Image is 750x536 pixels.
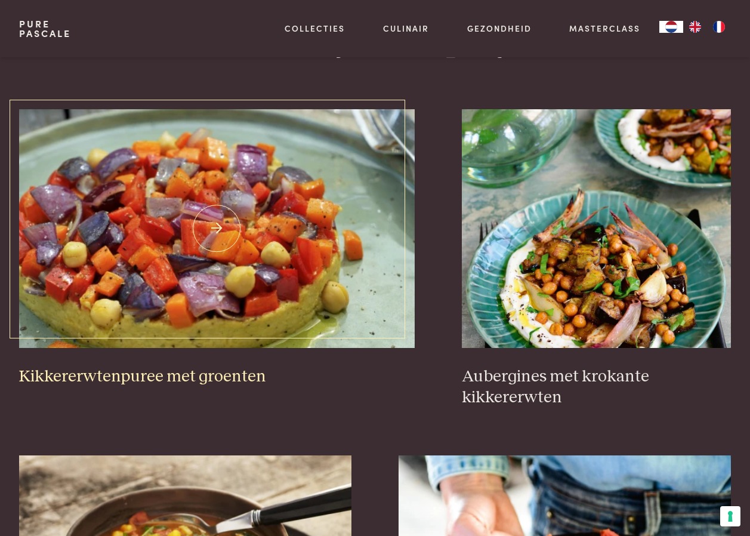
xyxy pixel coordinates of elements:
[659,21,731,33] aside: Language selected: Nederlands
[462,109,731,348] img: Aubergines met krokante kikkererwten
[462,366,731,408] h3: Aubergines met krokante kikkererwten
[569,22,640,35] a: Masterclass
[659,21,683,33] div: Language
[383,22,429,35] a: Culinair
[19,366,415,387] h3: Kikkererwtenpuree met groenten
[683,21,731,33] ul: Language list
[720,506,740,526] button: Uw voorkeuren voor toestemming voor trackingtechnologieën
[19,109,415,387] a: Kikkererwtenpuree met groenten Kikkererwtenpuree met groenten
[683,21,707,33] a: EN
[285,22,345,35] a: Collecties
[707,21,731,33] a: FR
[467,22,532,35] a: Gezondheid
[19,19,71,38] a: PurePascale
[462,109,731,408] a: Aubergines met krokante kikkererwten Aubergines met krokante kikkererwten
[659,21,683,33] a: NL
[19,109,415,348] img: Kikkererwtenpuree met groenten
